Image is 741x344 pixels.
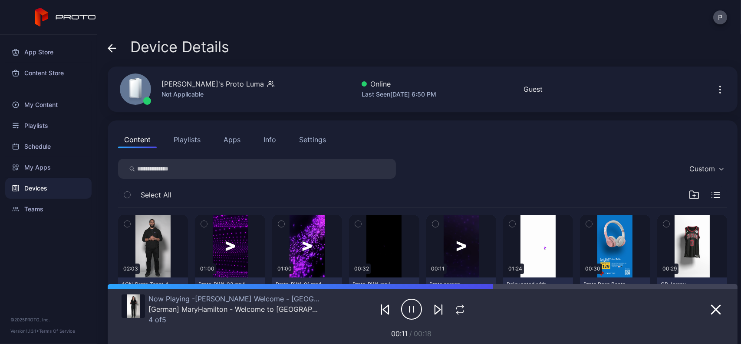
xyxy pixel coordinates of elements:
[10,316,86,323] div: © 2025 PROTO, Inc.
[217,131,247,148] button: Apps
[118,277,188,306] button: ACN_Proto_Teset_Ai_3.mov[DATE]
[5,94,92,115] a: My Content
[657,277,727,306] button: CB Jersey Statement Black.mp4[DATE]
[257,131,282,148] button: Info
[5,42,92,63] a: App Store
[391,329,408,338] span: 00:11
[713,10,727,24] button: P
[689,164,715,173] div: Custom
[349,277,419,306] button: Proto_RWA.mp4[DATE]
[362,89,436,100] div: Last Seen [DATE] 6:50 PM
[141,190,171,200] span: Select All
[148,305,322,314] div: [German] MaryHamilton - Welcome to San Fransisco.mp4
[198,281,246,288] div: Proto_RWA_02.mp4
[130,39,229,55] span: Device Details
[5,178,92,199] a: Devices
[685,159,727,179] button: Custom
[5,115,92,136] a: Playlists
[5,199,92,220] a: Teams
[272,277,342,306] button: Proto_RWA_01.mp4[DATE]
[161,79,264,89] div: [PERSON_NAME]'s Proto Luma
[661,281,708,295] div: CB Jersey Statement Black.mp4
[168,131,207,148] button: Playlists
[263,134,276,145] div: Info
[580,277,650,306] button: Proto Rose Beats (P) QR[DATE]
[148,315,322,324] div: 4 of 5
[148,294,322,303] div: Now Playing
[118,131,157,148] button: Content
[430,281,478,295] div: Proto screen - GT.mp4
[5,136,92,157] a: Schedule
[10,328,39,334] span: Version 1.13.1 •
[503,277,573,306] button: Reinvented with Accenture.mp4[DATE]
[5,157,92,178] a: My Apps
[362,79,436,89] div: Online
[507,281,554,295] div: Reinvented with Accenture.mp4
[192,294,362,303] span: Mary Welcome - San Francisco
[409,329,412,338] span: /
[293,131,332,148] button: Settings
[161,89,274,100] div: Not Applicable
[276,281,323,288] div: Proto_RWA_01.mp4
[524,84,543,94] div: Guest
[122,281,169,295] div: ACN_Proto_Teset_Ai_3.mov
[426,277,496,306] button: Proto screen - GT.mp4[DATE]
[39,328,75,334] a: Terms Of Service
[299,134,326,145] div: Settings
[352,281,400,288] div: Proto_RWA.mp4
[414,329,431,338] span: 00:18
[5,63,92,83] a: Content Store
[583,281,631,295] div: Proto Rose Beats (P) QR
[195,277,265,306] button: Proto_RWA_02.mp4[DATE]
